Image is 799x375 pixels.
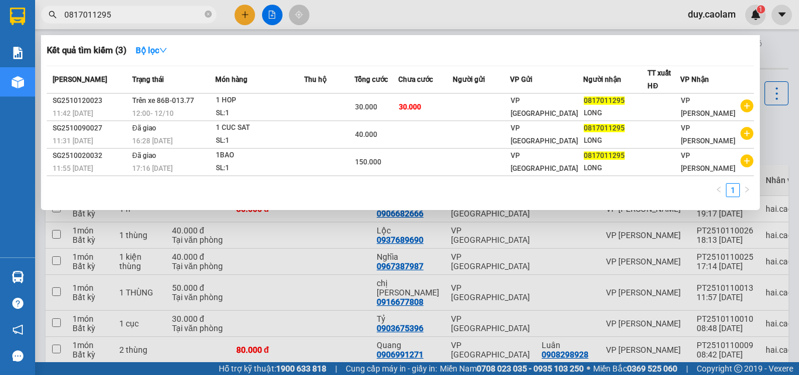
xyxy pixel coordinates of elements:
b: BIÊN NHẬN GỬI HÀNG HÓA [75,17,112,112]
li: Previous Page [712,183,726,197]
span: 17:16 [DATE] [132,164,173,173]
span: close-circle [205,11,212,18]
span: Chưa cước [398,75,433,84]
span: [PERSON_NAME] [53,75,107,84]
span: VP [GEOGRAPHIC_DATA] [511,97,578,118]
span: Tổng cước [354,75,388,84]
li: 1 [726,183,740,197]
span: plus-circle [741,127,753,140]
span: Đã giao [132,124,156,132]
button: left [712,183,726,197]
span: 12:00 - 12/10 [132,109,174,118]
span: down [159,46,167,54]
div: LONG [584,107,647,119]
div: SG2510090027 [53,122,129,135]
div: SG2510120023 [53,95,129,107]
div: SL: 1 [216,135,304,147]
li: (c) 2017 [98,56,161,70]
li: Next Page [740,183,754,197]
span: Người nhận [583,75,621,84]
span: Người gửi [453,75,485,84]
span: VP [PERSON_NAME] [681,152,735,173]
span: 11:55 [DATE] [53,164,93,173]
span: 30.000 [399,103,421,111]
span: 30.000 [355,103,377,111]
div: 1 HOP [216,94,304,107]
span: Món hàng [215,75,247,84]
span: Thu hộ [304,75,326,84]
img: solution-icon [12,47,24,59]
span: VP Gửi [510,75,532,84]
strong: Bộ lọc [136,46,167,55]
span: left [715,186,722,193]
span: 0817011295 [584,152,625,160]
h3: Kết quả tìm kiếm ( 3 ) [47,44,126,57]
b: [DOMAIN_NAME] [98,44,161,54]
span: VP [PERSON_NAME] [681,97,735,118]
span: Trên xe 86B-013.77 [132,97,194,105]
span: Đã giao [132,152,156,160]
span: VP [GEOGRAPHIC_DATA] [511,124,578,145]
img: logo-vxr [10,8,25,25]
button: right [740,183,754,197]
span: notification [12,324,23,335]
span: VP [GEOGRAPHIC_DATA] [511,152,578,173]
span: plus-circle [741,99,753,112]
span: right [743,186,750,193]
img: warehouse-icon [12,271,24,283]
div: SL: 1 [216,107,304,120]
span: 0817011295 [584,124,625,132]
div: SG2510020032 [53,150,129,162]
b: [PERSON_NAME] [15,75,66,130]
span: question-circle [12,298,23,309]
span: 11:31 [DATE] [53,137,93,145]
button: Bộ lọcdown [126,41,177,60]
span: 16:28 [DATE] [132,137,173,145]
div: 1BAO [216,149,304,162]
span: 0817011295 [584,97,625,105]
span: VP Nhận [680,75,709,84]
span: message [12,350,23,362]
div: LONG [584,135,647,147]
span: VP [PERSON_NAME] [681,124,735,145]
img: logo.jpg [127,15,155,43]
div: LONG [584,162,647,174]
span: 11:42 [DATE] [53,109,93,118]
a: 1 [726,184,739,197]
span: search [49,11,57,19]
span: 150.000 [355,158,381,166]
span: TT xuất HĐ [648,69,671,90]
div: SL: 1 [216,162,304,175]
span: close-circle [205,9,212,20]
div: 1 CUC SAT [216,122,304,135]
input: Tìm tên, số ĐT hoặc mã đơn [64,8,202,21]
img: warehouse-icon [12,76,24,88]
span: Trạng thái [132,75,164,84]
span: 40.000 [355,130,377,139]
span: plus-circle [741,154,753,167]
